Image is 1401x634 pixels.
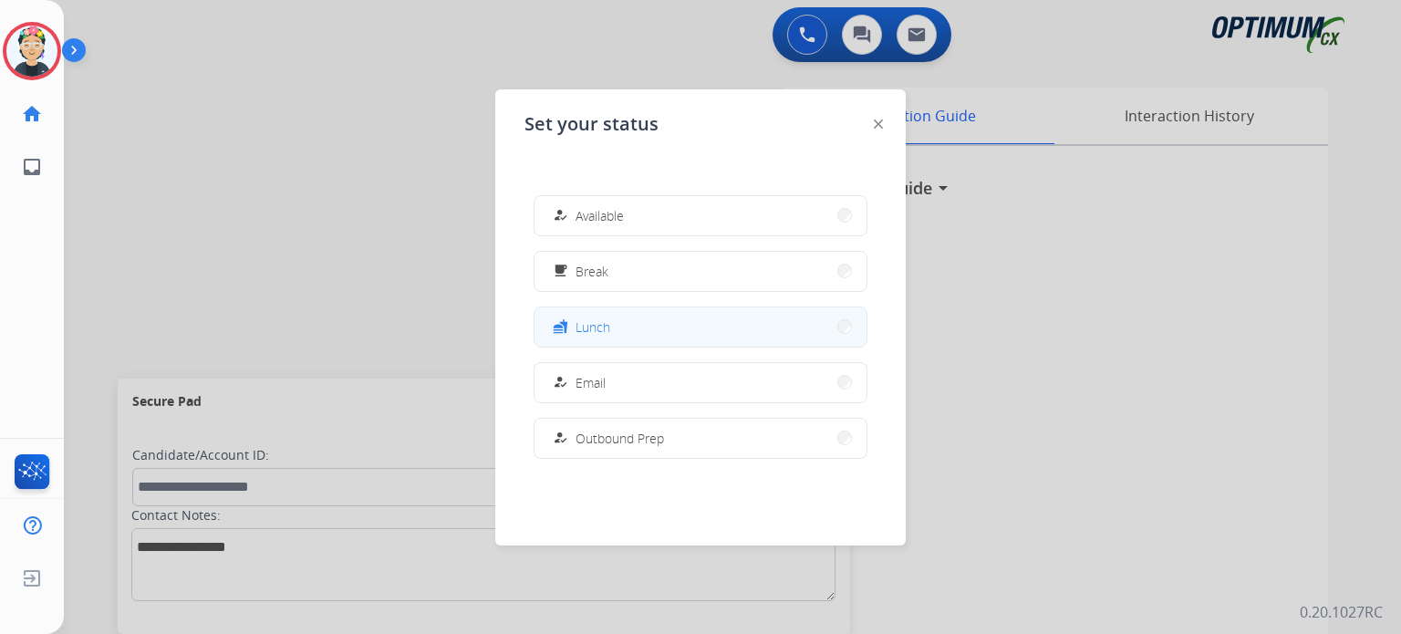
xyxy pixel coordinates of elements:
mat-icon: fastfood [553,319,568,335]
mat-icon: how_to_reg [553,431,568,446]
button: Available [534,196,867,235]
span: Break [576,262,608,281]
button: Break [534,252,867,291]
span: Outbound Prep [576,429,664,448]
mat-icon: inbox [21,156,43,178]
img: avatar [6,26,57,77]
mat-icon: home [21,103,43,125]
span: Lunch [576,317,610,337]
span: Available [576,206,624,225]
button: Lunch [534,307,867,347]
span: Set your status [524,111,659,137]
p: 0.20.1027RC [1300,601,1383,623]
span: Email [576,373,606,392]
button: Outbound Prep [534,419,867,458]
mat-icon: how_to_reg [553,375,568,390]
mat-icon: free_breakfast [553,264,568,279]
img: close-button [874,120,883,129]
button: Email [534,363,867,402]
mat-icon: how_to_reg [553,208,568,223]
